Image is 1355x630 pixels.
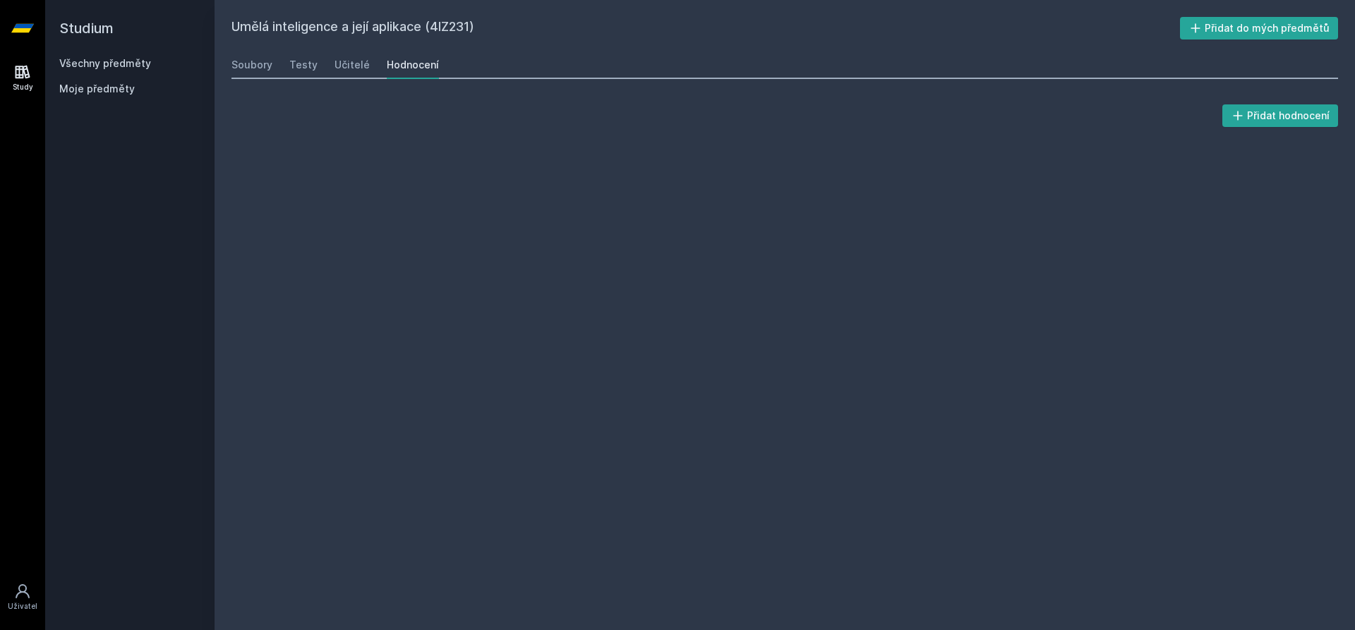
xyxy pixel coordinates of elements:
a: Soubory [231,51,272,79]
span: Moje předměty [59,82,135,96]
div: Study [13,82,33,92]
div: Hodnocení [387,58,439,72]
a: Testy [289,51,318,79]
h2: Umělá inteligence a její aplikace (4IZ231) [231,17,1180,40]
div: Učitelé [335,58,370,72]
a: Hodnocení [387,51,439,79]
div: Uživatel [8,601,37,612]
button: Přidat hodnocení [1222,104,1339,127]
a: Všechny předměty [59,57,151,69]
a: Učitelé [335,51,370,79]
div: Soubory [231,58,272,72]
a: Study [3,56,42,99]
button: Přidat do mých předmětů [1180,17,1339,40]
a: Uživatel [3,576,42,619]
div: Testy [289,58,318,72]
